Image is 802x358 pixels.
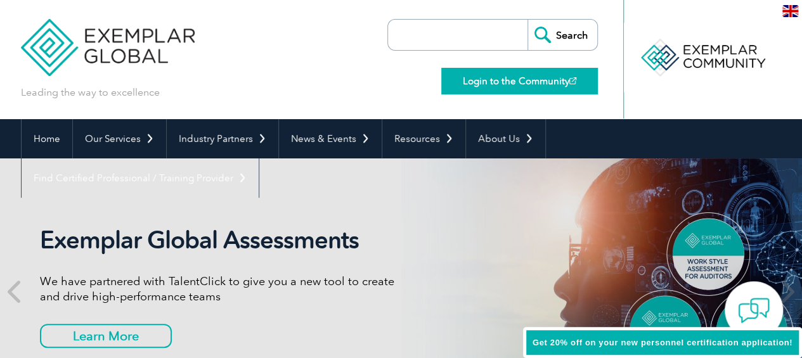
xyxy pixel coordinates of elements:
p: Leading the way to excellence [21,86,160,99]
input: Search [527,20,597,50]
img: contact-chat.png [738,295,770,326]
a: News & Events [279,119,382,158]
span: Get 20% off on your new personnel certification application! [533,338,792,347]
a: About Us [466,119,545,158]
a: Login to the Community [441,68,598,94]
a: Find Certified Professional / Training Provider [22,158,259,198]
a: Resources [382,119,465,158]
a: Home [22,119,72,158]
h2: Exemplar Global Assessments [40,226,401,255]
a: Our Services [73,119,166,158]
a: Learn More [40,324,172,348]
img: open_square.png [569,77,576,84]
a: Industry Partners [167,119,278,158]
p: We have partnered with TalentClick to give you a new tool to create and drive high-performance teams [40,274,401,304]
img: en [782,5,798,17]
